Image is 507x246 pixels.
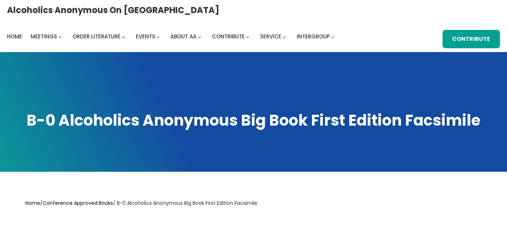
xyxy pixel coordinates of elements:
span: Service [260,33,281,40]
a: Intergroup [297,32,330,42]
a: Contribute [443,30,500,48]
a: Meetings [31,32,57,42]
span: Intergroup [297,33,330,40]
a: Alcoholics Anonymous on [GEOGRAPHIC_DATA] [7,2,219,18]
h2: B-0 Alcoholics Anonymous Big Book First Edition Facsimile [7,110,500,131]
a: Home [25,200,40,207]
button: Events submenu [156,35,159,38]
span: Events [136,33,155,40]
a: Contribute [212,32,245,42]
button: Service submenu [283,35,286,38]
a: Conference Approved Books [43,200,113,207]
button: Meetings submenu [58,35,62,38]
button: Contribute submenu [246,35,249,38]
button: Intergroup submenu [331,35,334,38]
a: Service [260,32,281,42]
button: About AA submenu [198,35,201,38]
span: Home [7,33,22,40]
nav: Breadcrumb [25,199,482,208]
span: Meetings [31,33,57,40]
a: About AA [170,32,196,42]
a: Events [136,32,155,42]
span: About AA [170,33,196,40]
span: Contribute [212,33,245,40]
a: Home [7,32,22,42]
span: Order Literature [73,33,120,40]
button: Order Literature submenu [122,35,125,38]
nav: Intergroup [7,32,337,42]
